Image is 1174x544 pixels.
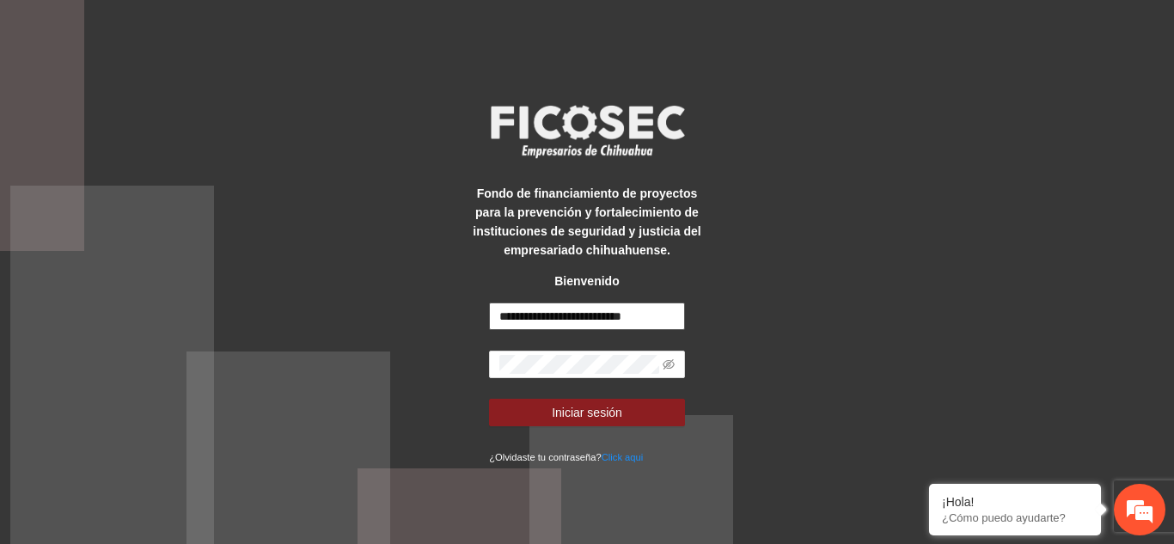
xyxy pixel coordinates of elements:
span: eye-invisible [663,358,675,370]
button: Iniciar sesión [489,399,685,426]
div: Chatee con nosotros ahora [89,88,289,110]
textarea: Escriba su mensaje y pulse “Intro” [9,362,327,422]
img: logo [480,100,694,163]
a: Click aqui [602,452,644,462]
small: ¿Olvidaste tu contraseña? [489,452,643,462]
span: Iniciar sesión [552,403,622,422]
p: ¿Cómo puedo ayudarte? [942,511,1088,524]
strong: Fondo de financiamiento de proyectos para la prevención y fortalecimiento de instituciones de seg... [473,186,700,257]
div: Minimizar ventana de chat en vivo [282,9,323,50]
span: Estamos en línea. [100,175,237,349]
strong: Bienvenido [554,274,619,288]
div: ¡Hola! [942,495,1088,509]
